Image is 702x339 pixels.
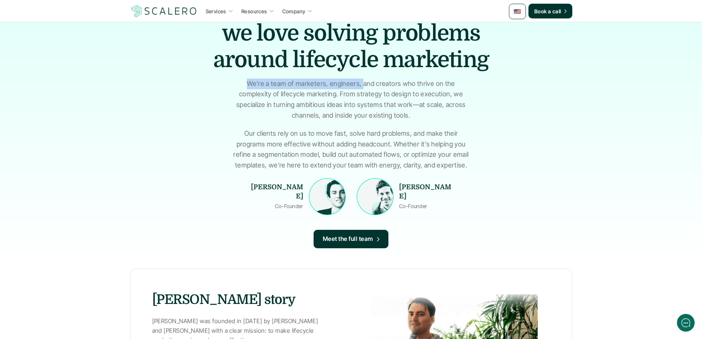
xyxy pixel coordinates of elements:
[231,79,471,121] p: We’re a team of marketers, engineers, and creators who thrive on the complexity of lifecycle mark...
[231,128,471,171] p: Our clients rely on us to move fast, solve hard problems, and make their programs more effective ...
[282,7,305,15] p: Company
[241,7,267,15] p: Resources
[11,98,136,113] button: New conversation
[152,291,344,309] h3: [PERSON_NAME] story
[248,183,303,201] p: [PERSON_NAME]
[11,36,136,48] h1: Hi! Welcome to [GEOGRAPHIC_DATA].
[130,4,198,18] img: Scalero company logotype
[62,258,93,263] span: We run on Gist
[48,102,88,108] span: New conversation
[528,4,572,18] a: Book a call
[399,201,427,211] p: Co-Founder
[677,314,695,332] iframe: gist-messenger-bubble-iframe
[314,230,388,248] a: Meet the full team
[399,183,451,200] strong: [PERSON_NAME]
[534,7,561,15] p: Book a call
[248,201,303,211] p: Co-Founder
[323,234,373,244] p: Meet the full team
[11,49,136,84] h2: Let us know if we can help with lifecycle marketing.
[206,7,226,15] p: Services
[514,8,521,15] img: 🇺🇸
